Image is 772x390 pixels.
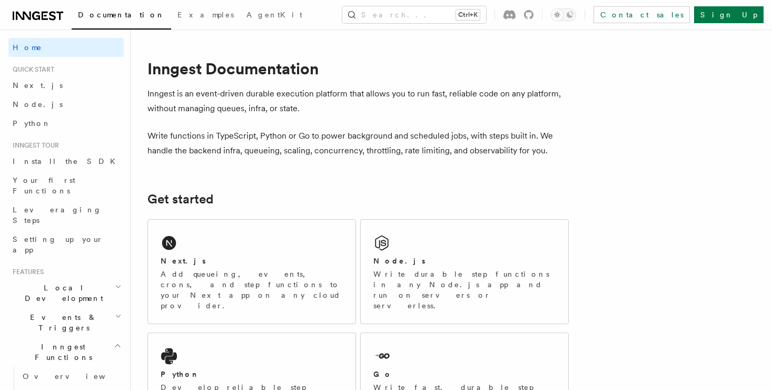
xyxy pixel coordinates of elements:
span: Examples [177,11,234,19]
a: Examples [171,3,240,28]
p: Add queueing, events, crons, and step functions to your Next app on any cloud provider. [161,269,343,311]
a: Sign Up [694,6,764,23]
a: Python [8,114,124,133]
span: Your first Functions [13,176,75,195]
p: Write durable step functions in any Node.js app and run on servers or serverless. [373,269,556,311]
h2: Next.js [161,256,206,266]
button: Search...Ctrl+K [342,6,486,23]
span: Inngest Functions [8,342,114,363]
button: Local Development [8,278,124,308]
span: Overview [23,372,131,381]
span: AgentKit [246,11,302,19]
a: Next.jsAdd queueing, events, crons, and step functions to your Next app on any cloud provider. [147,219,356,324]
span: Events & Triggers [8,312,115,333]
span: Home [13,42,42,53]
a: Documentation [72,3,171,30]
button: Events & Triggers [8,308,124,337]
span: Documentation [78,11,165,19]
a: Overview [18,367,124,386]
h1: Inngest Documentation [147,59,569,78]
h2: Go [373,369,392,379]
span: Node.js [13,100,63,109]
a: Next.js [8,76,124,95]
h2: Node.js [373,256,425,266]
button: Inngest Functions [8,337,124,367]
kbd: Ctrl+K [456,9,480,20]
h2: Python [161,369,200,379]
a: Node.js [8,95,124,114]
span: Leveraging Steps [13,206,102,225]
span: Inngest tour [8,141,59,150]
span: Features [8,268,44,276]
a: Node.jsWrite durable step functions in any Node.js app and run on servers or serverless. [360,219,569,324]
span: Local Development [8,282,115,304]
a: Leveraging Steps [8,200,124,230]
p: Write functions in TypeScript, Python or Go to power background and scheduled jobs, with steps bu... [147,129,569,158]
span: Quick start [8,65,54,74]
span: Install the SDK [13,157,122,165]
a: Home [8,38,124,57]
a: Your first Functions [8,171,124,200]
span: Setting up your app [13,235,103,254]
a: Install the SDK [8,152,124,171]
a: Get started [147,192,213,207]
a: Contact sales [593,6,690,23]
span: Next.js [13,81,63,90]
span: Python [13,119,51,128]
button: Toggle dark mode [551,8,576,21]
a: AgentKit [240,3,309,28]
a: Setting up your app [8,230,124,259]
p: Inngest is an event-driven durable execution platform that allows you to run fast, reliable code ... [147,86,569,116]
